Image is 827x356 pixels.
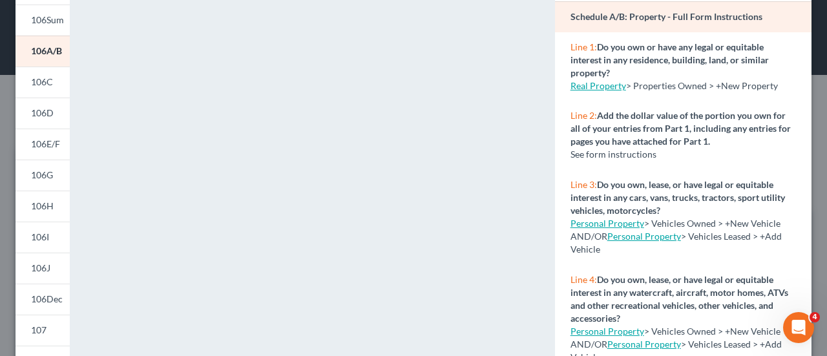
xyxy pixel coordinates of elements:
[783,312,814,343] iframe: Intercom live chat
[571,218,644,229] a: Personal Property
[16,222,70,253] a: 106I
[16,160,70,191] a: 106G
[31,107,54,118] span: 106D
[31,14,64,25] span: 106Sum
[626,80,778,91] span: > Properties Owned > +New Property
[31,262,50,273] span: 106J
[31,324,47,335] span: 107
[571,110,791,147] strong: Add the dollar value of the portion you own for all of your entries from Part 1, including any en...
[571,231,782,255] span: > Vehicles Leased > +Add Vehicle
[16,67,70,98] a: 106C
[571,179,785,216] strong: Do you own, lease, or have legal or equitable interest in any cars, vans, trucks, tractors, sport...
[607,339,681,350] a: Personal Property
[607,231,681,242] a: Personal Property
[571,179,597,190] span: Line 3:
[31,76,53,87] span: 106C
[31,200,54,211] span: 106H
[31,169,53,180] span: 106G
[571,41,597,52] span: Line 1:
[16,36,70,67] a: 106A/B
[31,45,62,56] span: 106A/B
[31,293,63,304] span: 106Dec
[571,41,769,78] strong: Do you own or have any legal or equitable interest in any residence, building, land, or similar p...
[571,326,644,337] a: Personal Property
[571,218,780,242] span: > Vehicles Owned > +New Vehicle AND/OR
[571,80,626,91] a: Real Property
[16,129,70,160] a: 106E/F
[571,110,597,121] span: Line 2:
[810,312,820,322] span: 4
[571,326,780,350] span: > Vehicles Owned > +New Vehicle AND/OR
[31,138,60,149] span: 106E/F
[16,98,70,129] a: 106D
[16,5,70,36] a: 106Sum
[16,315,70,346] a: 107
[571,274,788,324] strong: Do you own, lease, or have legal or equitable interest in any watercraft, aircraft, motor homes, ...
[16,253,70,284] a: 106J
[16,191,70,222] a: 106H
[571,11,762,22] strong: Schedule A/B: Property - Full Form Instructions
[571,149,656,160] span: See form instructions
[31,231,49,242] span: 106I
[16,284,70,315] a: 106Dec
[571,274,597,285] span: Line 4:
